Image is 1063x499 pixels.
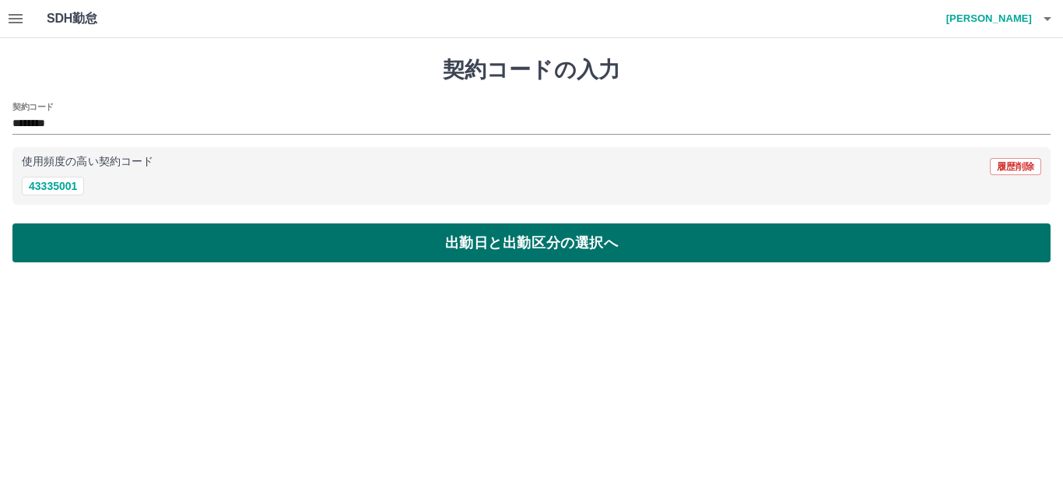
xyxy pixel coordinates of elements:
button: 43335001 [22,177,84,195]
h2: 契約コード [12,100,54,113]
button: 履歴削除 [990,158,1041,175]
button: 出勤日と出勤区分の選択へ [12,223,1051,262]
p: 使用頻度の高い契約コード [22,156,153,167]
h1: 契約コードの入力 [12,57,1051,83]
